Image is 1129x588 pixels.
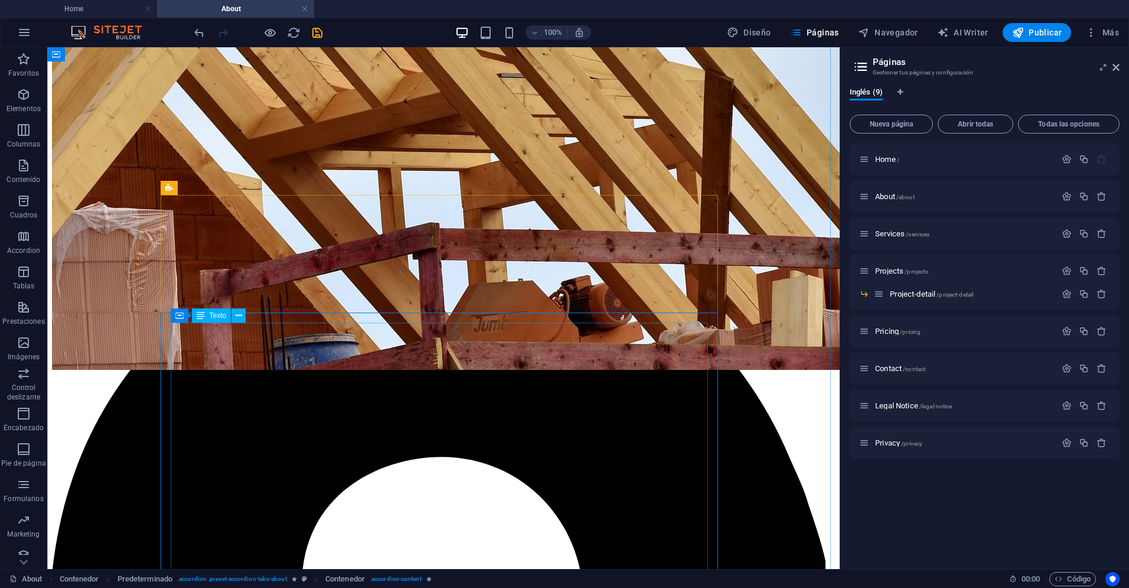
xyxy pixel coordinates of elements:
button: Páginas [785,23,844,42]
div: Eliminar [1097,266,1107,276]
p: Accordion [7,246,40,255]
p: Contenido [6,175,40,184]
span: : [1030,574,1032,583]
button: Código [1049,572,1096,586]
span: Haz clic para abrir la página [875,401,952,410]
div: Project-detail/project-detail [886,290,1056,298]
div: Legal Notice/legal-notice [872,402,1056,410]
h2: Páginas [873,57,1120,67]
div: Pestañas de idiomas [850,87,1120,110]
button: undo [192,25,206,40]
span: Haz clic para abrir la página [875,229,929,238]
button: Usercentrics [1105,572,1120,586]
i: Guardar (Ctrl+S) [311,26,324,40]
i: Deshacer: Editar cabecera (Ctrl+Z) [192,26,206,40]
div: Duplicar [1079,229,1089,239]
span: /legal-notice [919,403,952,410]
button: Todas las opciones [1018,115,1120,134]
p: Formularios [4,494,43,503]
h4: About [157,2,314,15]
p: Columnas [7,139,41,149]
a: Haz clic para cancelar la selección y doble clic para abrir páginas [9,572,43,586]
span: /pricing [900,329,921,335]
p: Marketing [7,529,40,539]
p: Encabezado [4,423,44,433]
div: Contact/contact [872,365,1056,372]
button: Publicar [1003,23,1072,42]
div: Configuración [1062,326,1072,336]
button: Navegador [853,23,923,42]
p: Elementos [6,104,41,113]
p: Tablas [13,281,35,291]
div: Duplicar [1079,289,1089,299]
div: Eliminar [1097,289,1107,299]
span: Haz clic para abrir la página [875,364,925,373]
div: Privacy/privacy [872,439,1056,447]
span: AI Writer [937,27,988,38]
span: 00 00 [1022,572,1040,586]
span: / [897,157,899,163]
span: . accordion .preset-accordion-tabs-about [177,572,287,586]
i: El elemento contiene una animación [292,576,297,582]
nav: breadcrumb [60,572,432,586]
span: /privacy [901,440,922,447]
button: reload [286,25,301,40]
div: Duplicar [1079,438,1089,448]
div: Eliminar [1097,438,1107,448]
span: Nueva página [855,121,928,128]
div: Duplicar [1079,326,1089,336]
p: Cuadros [10,210,38,220]
button: Abrir todas [938,115,1013,134]
div: Configuración [1062,401,1072,411]
button: AI Writer [932,23,993,42]
span: Texto [210,312,227,319]
button: 100% [526,25,567,40]
i: Volver a cargar página [287,26,301,40]
span: Inglés (9) [850,85,883,102]
p: Pie de página [1,459,45,468]
span: /about [896,194,915,200]
span: Diseño [727,27,771,38]
h6: Tiempo de la sesión [1009,572,1040,586]
h3: Gestionar tus páginas y configuración [873,67,1096,78]
div: Configuración [1062,438,1072,448]
span: /services [906,231,929,238]
div: Eliminar [1097,401,1107,411]
span: . accordion-content [370,572,422,586]
span: Páginas [790,27,839,38]
span: Haz clic para abrir la página [875,192,915,201]
p: Imágenes [8,352,40,362]
div: Eliminar [1097,326,1107,336]
div: Eliminar [1097,229,1107,239]
span: Todas las opciones [1023,121,1114,128]
span: Haz clic para seleccionar y doble clic para editar [325,572,365,586]
span: /projects [905,268,928,275]
p: Favoritos [8,69,39,78]
div: About/about [872,193,1056,200]
div: Projects/projects [872,267,1056,275]
h6: 100% [543,25,562,40]
button: Diseño [722,23,776,42]
div: Pricing/pricing [872,327,1056,335]
span: Haz clic para seleccionar y doble clic para editar [118,572,172,586]
span: Haz clic para abrir la página [875,155,899,164]
div: Configuración [1062,363,1072,373]
div: Duplicar [1079,363,1089,373]
div: Duplicar [1079,154,1089,164]
i: Al redimensionar, ajustar el nivel de zoom automáticamente para ajustarse al dispositivo elegido. [574,27,585,38]
div: Configuración [1062,266,1072,276]
span: Haz clic para seleccionar y doble clic para editar [60,572,99,586]
div: Configuración [1062,289,1072,299]
i: Este elemento es un preajuste personalizable [302,576,307,582]
div: Configuración [1062,191,1072,202]
div: Duplicar [1079,191,1089,202]
div: Configuración [1062,229,1072,239]
div: La página principal no puede eliminarse [1097,154,1107,164]
span: Código [1055,572,1091,586]
span: /project-detail [937,291,973,298]
span: Haz clic para abrir la página [890,290,973,298]
span: Haz clic para abrir la página [875,327,921,336]
button: Más [1081,23,1124,42]
div: Eliminar [1097,191,1107,202]
span: Abrir todas [943,121,1008,128]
